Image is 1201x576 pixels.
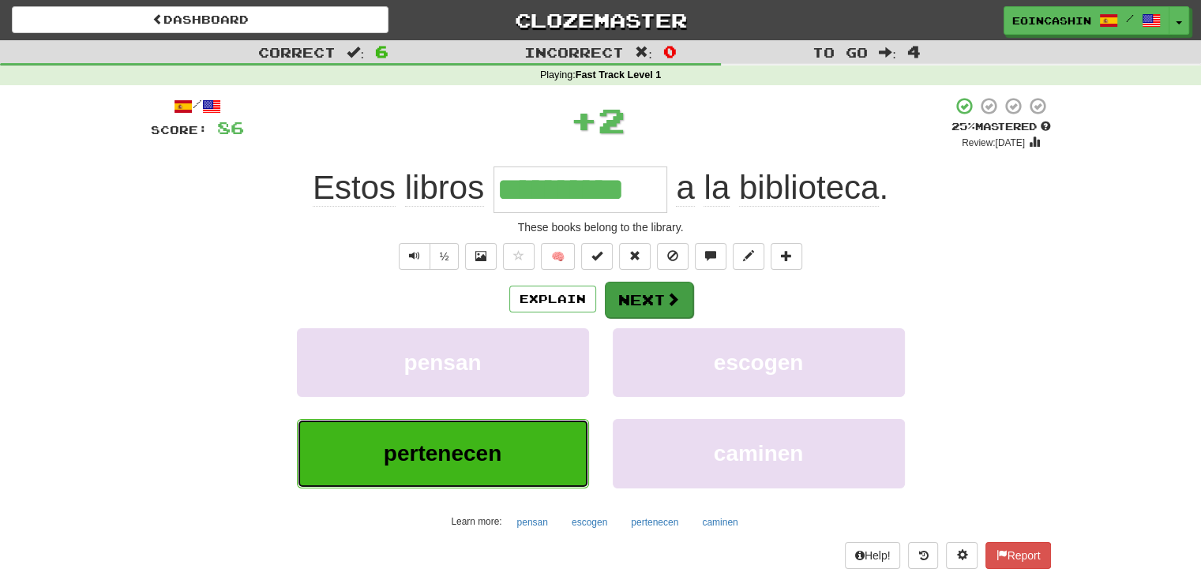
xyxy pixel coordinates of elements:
[570,96,598,144] span: +
[524,44,624,60] span: Incorrect
[347,46,364,59] span: :
[739,169,879,207] span: biblioteca
[403,350,481,375] span: pensan
[541,243,575,270] button: 🧠
[151,219,1051,235] div: These books belong to the library.
[1012,13,1091,28] span: eoincashin
[613,419,905,488] button: caminen
[695,243,726,270] button: Discuss sentence (alt+u)
[619,243,651,270] button: Reset to 0% Mastered (alt+r)
[622,511,687,534] button: pertenecen
[813,44,868,60] span: To go
[951,120,975,133] span: 25 %
[509,286,596,312] button: Explain
[733,243,764,270] button: Edit sentence (alt+d)
[667,169,888,207] span: .
[693,511,746,534] button: caminen
[297,328,589,397] button: pensan
[951,120,1051,134] div: Mastered
[714,441,804,466] span: caminen
[581,243,613,270] button: Set this sentence to 100% Mastered (alt+m)
[613,328,905,397] button: escogen
[451,516,501,527] small: Learn more:
[151,123,208,137] span: Score:
[313,169,396,207] span: Estos
[845,542,901,569] button: Help!
[430,243,460,270] button: ½
[12,6,388,33] a: Dashboard
[151,96,244,116] div: /
[605,282,693,318] button: Next
[598,100,625,140] span: 2
[465,243,497,270] button: Show image (alt+x)
[704,169,730,207] span: la
[217,118,244,137] span: 86
[384,441,501,466] span: pertenecen
[503,243,535,270] button: Favorite sentence (alt+f)
[771,243,802,270] button: Add to collection (alt+a)
[657,243,689,270] button: Ignore sentence (alt+i)
[396,243,460,270] div: Text-to-speech controls
[508,511,556,534] button: pensan
[676,169,694,207] span: a
[375,42,388,61] span: 6
[297,419,589,488] button: pertenecen
[908,542,938,569] button: Round history (alt+y)
[879,46,896,59] span: :
[563,511,616,534] button: escogen
[258,44,336,60] span: Correct
[576,69,662,80] strong: Fast Track Level 1
[412,6,789,34] a: Clozemaster
[714,350,804,375] span: escogen
[405,169,484,207] span: libros
[1004,6,1169,35] a: eoincashin /
[399,243,430,270] button: Play sentence audio (ctl+space)
[635,46,652,59] span: :
[985,542,1050,569] button: Report
[907,42,921,61] span: 4
[962,137,1025,148] small: Review: [DATE]
[1126,13,1134,24] span: /
[663,42,677,61] span: 0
